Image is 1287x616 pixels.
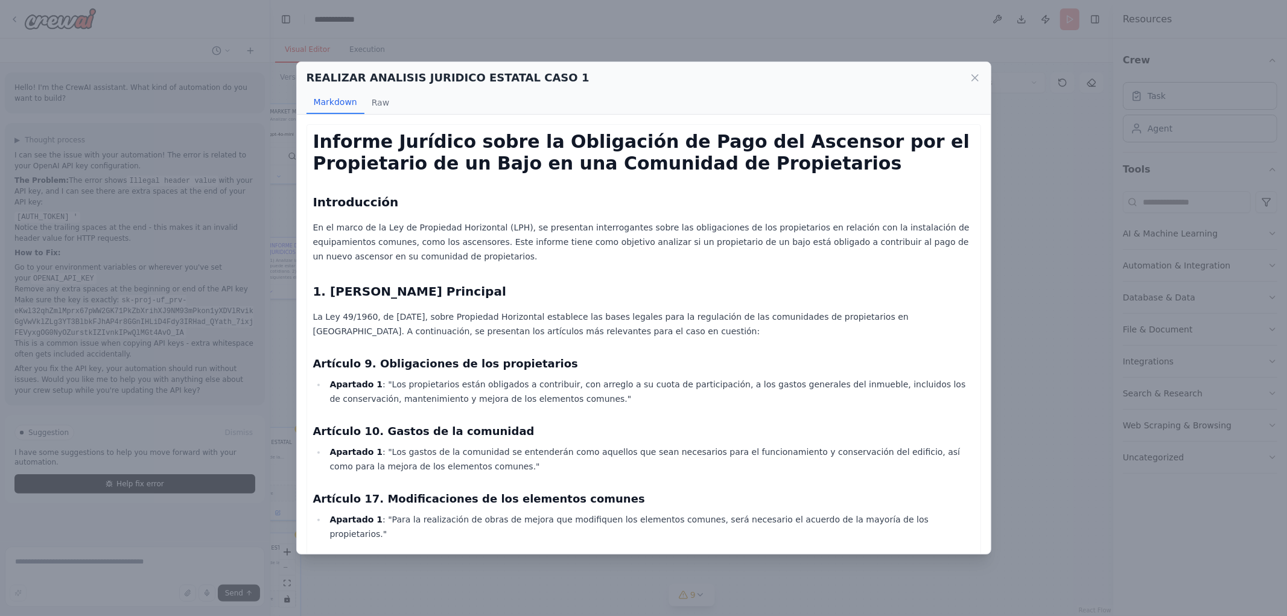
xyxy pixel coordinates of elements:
[313,131,974,174] h1: Informe Jurídico sobre la Obligación de Pago del Ascensor por el Propietario de un Bajo en una Co...
[326,445,974,474] li: : "Los gastos de la comunidad se entenderán como aquellos que sean necesarios para el funcionamie...
[313,491,974,507] h3: Artículo 17. Modificaciones de los elementos comunes
[364,91,396,114] button: Raw
[326,512,974,541] li: : "Para la realización de obras de mejora que modifiquen los elementos comunes, será necesario el...
[329,379,383,389] strong: Apartado 1
[326,377,974,406] li: : "Los propietarios están obligados a contribuir, con arreglo a su cuota de participación, a los ...
[313,194,974,211] h2: Introducción
[329,515,383,524] strong: Apartado 1
[307,69,589,86] h2: REALIZAR ANALISIS JURIDICO ESTATAL CASO 1
[313,355,974,372] h3: Artículo 9. Obligaciones de los propietarios
[313,310,974,338] p: La Ley 49/1960, de [DATE], sobre Propiedad Horizontal establece las bases legales para la regulac...
[313,220,974,264] p: En el marco de la Ley de Propiedad Horizontal (LPH), se presentan interrogantes sobre las obligac...
[329,447,383,457] strong: Apartado 1
[313,423,974,440] h3: Artículo 10. Gastos de la comunidad
[313,283,974,300] h2: 1. [PERSON_NAME] Principal
[307,91,364,114] button: Markdown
